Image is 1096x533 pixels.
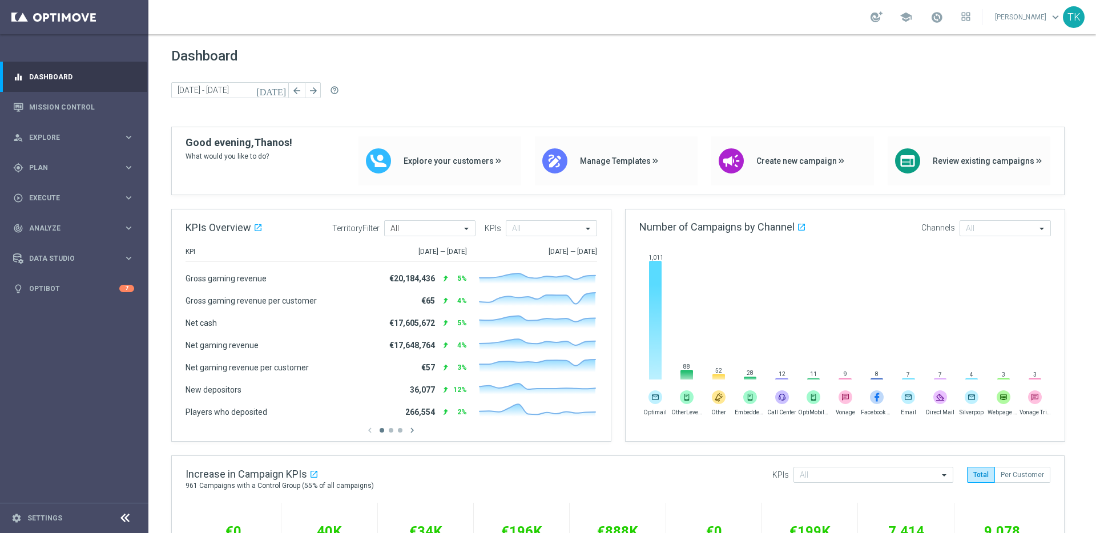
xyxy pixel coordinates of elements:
[13,193,23,203] i: play_circle_outline
[29,273,119,304] a: Optibot
[11,513,22,523] i: settings
[13,193,123,203] div: Execute
[123,162,134,173] i: keyboard_arrow_right
[29,134,123,141] span: Explore
[1049,11,1062,23] span: keyboard_arrow_down
[13,193,135,203] button: play_circle_outline Execute keyboard_arrow_right
[994,9,1063,26] a: [PERSON_NAME]keyboard_arrow_down
[13,132,123,143] div: Explore
[900,11,912,23] span: school
[29,92,134,122] a: Mission Control
[13,103,135,112] button: Mission Control
[13,132,23,143] i: person_search
[13,163,23,173] i: gps_fixed
[13,253,123,264] div: Data Studio
[13,163,123,173] div: Plan
[13,254,135,263] button: Data Studio keyboard_arrow_right
[13,223,123,233] div: Analyze
[123,223,134,233] i: keyboard_arrow_right
[13,62,134,92] div: Dashboard
[119,285,134,292] div: 7
[13,72,135,82] button: equalizer Dashboard
[29,225,123,232] span: Analyze
[27,515,62,522] a: Settings
[29,255,123,262] span: Data Studio
[13,284,135,293] button: lightbulb Optibot 7
[29,62,134,92] a: Dashboard
[29,195,123,201] span: Execute
[123,132,134,143] i: keyboard_arrow_right
[29,164,123,171] span: Plan
[13,92,134,122] div: Mission Control
[13,224,135,233] button: track_changes Analyze keyboard_arrow_right
[13,72,23,82] i: equalizer
[123,192,134,203] i: keyboard_arrow_right
[1063,6,1085,28] div: TK
[13,163,135,172] button: gps_fixed Plan keyboard_arrow_right
[13,284,23,294] i: lightbulb
[13,273,134,304] div: Optibot
[13,133,135,142] button: person_search Explore keyboard_arrow_right
[13,223,23,233] i: track_changes
[123,253,134,264] i: keyboard_arrow_right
